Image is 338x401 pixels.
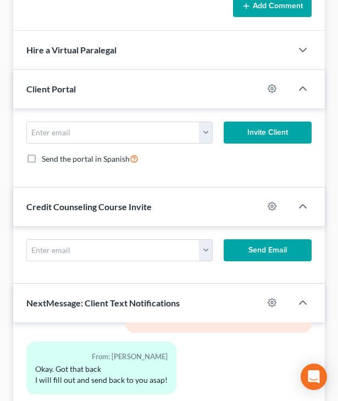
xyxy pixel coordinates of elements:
span: Hire a Virtual Paralegal [26,45,117,55]
input: Enter email [27,240,200,261]
span: Client Portal [26,84,76,94]
span: Credit Counseling Course Invite [26,201,152,212]
button: Invite Client [224,122,312,144]
div: Open Intercom Messenger [301,364,327,390]
input: Enter email [27,122,200,143]
span: Send the portal in Spanish [42,154,130,163]
div: Okay. Got that back I will fill out and send back to you asap! [35,364,168,386]
span: NextMessage: Client Text Notifications [26,298,180,308]
div: From: [PERSON_NAME] [35,350,168,363]
button: Send Email [224,239,312,261]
